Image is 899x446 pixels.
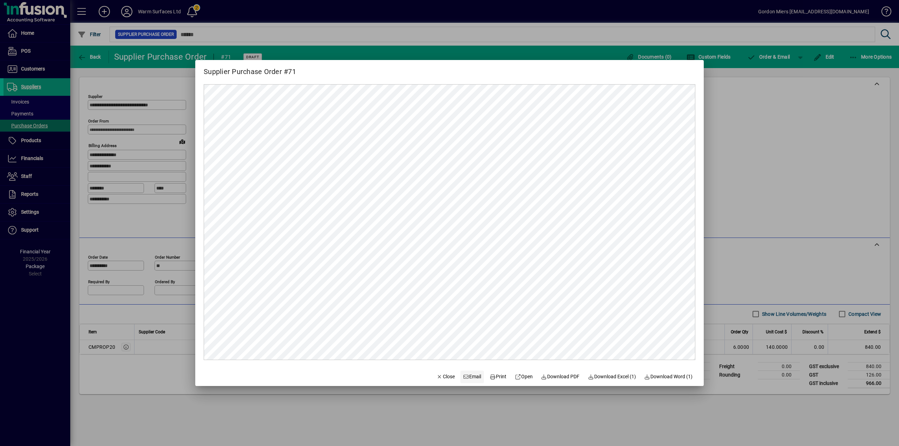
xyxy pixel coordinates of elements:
[437,373,455,380] span: Close
[512,371,536,383] a: Open
[434,371,458,383] button: Close
[195,60,304,77] h2: Supplier Purchase Order #71
[588,373,636,380] span: Download Excel (1)
[538,371,583,383] a: Download PDF
[463,373,481,380] span: Email
[487,371,509,383] button: Print
[642,371,696,383] button: Download Word (1)
[644,373,693,380] span: Download Word (1)
[515,373,533,380] span: Open
[460,371,484,383] button: Email
[541,373,580,380] span: Download PDF
[490,373,506,380] span: Print
[585,371,639,383] button: Download Excel (1)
